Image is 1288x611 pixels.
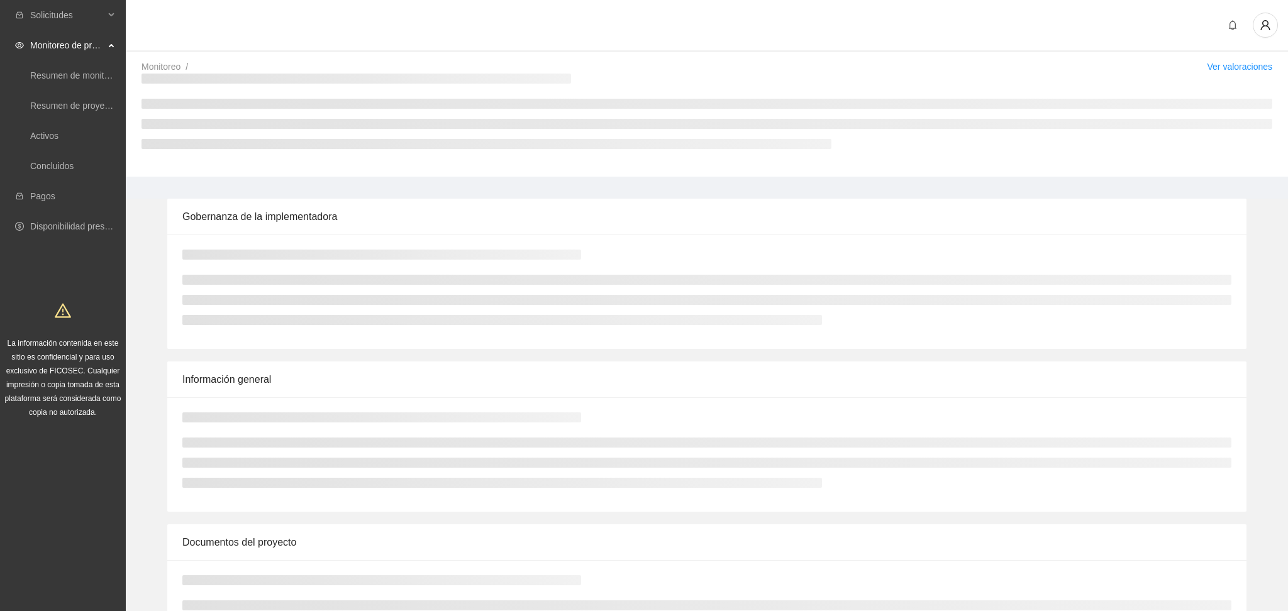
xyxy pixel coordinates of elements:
a: Activos [30,131,58,141]
a: Disponibilidad presupuestal [30,221,138,231]
div: Gobernanza de la implementadora [182,199,1231,234]
span: La información contenida en este sitio es confidencial y para uso exclusivo de FICOSEC. Cualquier... [5,339,121,417]
span: inbox [15,11,24,19]
span: / [186,62,188,72]
a: Monitoreo [142,62,180,72]
span: Monitoreo de proyectos [30,33,104,58]
a: Concluidos [30,161,74,171]
button: bell [1223,15,1243,35]
a: Resumen de proyectos aprobados [30,101,165,111]
span: bell [1223,20,1242,30]
a: Pagos [30,191,55,201]
span: Solicitudes [30,3,104,28]
a: Ver valoraciones [1207,62,1272,72]
span: eye [15,41,24,50]
a: Resumen de monitoreo [30,70,122,80]
span: warning [55,302,71,319]
button: user [1253,13,1278,38]
div: Información general [182,361,1231,397]
div: Documentos del proyecto [182,524,1231,560]
span: user [1253,19,1277,31]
